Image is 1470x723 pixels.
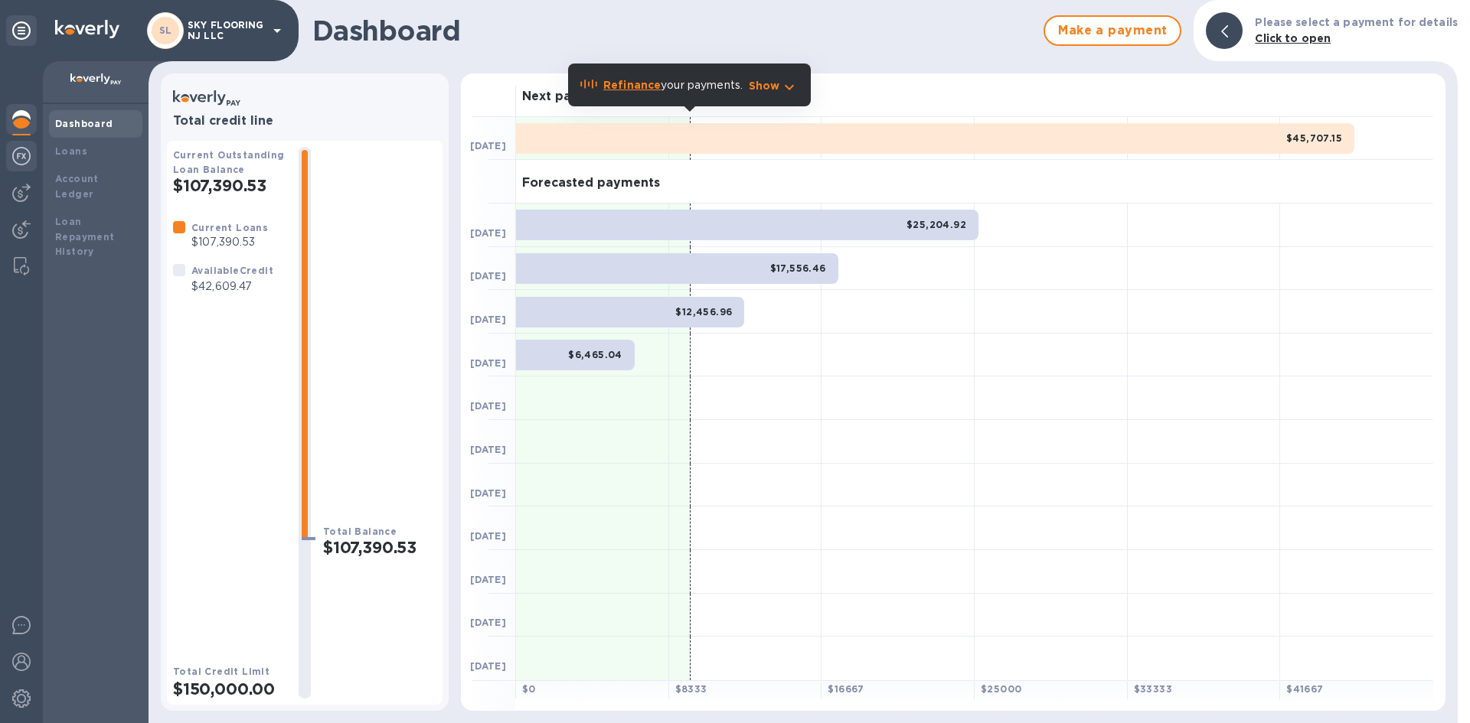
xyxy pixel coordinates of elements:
[603,77,743,93] p: your payments.
[470,574,506,585] b: [DATE]
[55,216,115,258] b: Loan Repayment History
[828,683,864,695] b: $ 16667
[470,400,506,412] b: [DATE]
[191,278,273,295] p: $42,609.47
[1255,16,1458,28] b: Please select a payment for details
[568,349,622,360] b: $6,465.04
[55,173,99,200] b: Account Ledger
[470,140,506,151] b: [DATE]
[522,683,536,695] b: $ 0
[470,227,506,239] b: [DATE]
[470,617,506,628] b: [DATE]
[173,149,285,175] b: Current Outstanding Loan Balance
[675,683,707,695] b: $ 8333
[522,90,612,104] h3: Next payment
[906,219,966,230] b: $25,204.92
[55,20,119,38] img: Logo
[470,660,506,672] b: [DATE]
[470,270,506,282] b: [DATE]
[173,114,436,129] h3: Total credit line
[191,265,273,276] b: Available Credit
[6,15,37,46] div: Unpin categories
[603,79,661,91] b: Refinance
[1286,132,1342,144] b: $45,707.15
[55,145,87,157] b: Loans
[173,176,286,195] h2: $107,390.53
[159,24,172,36] b: SL
[1134,683,1172,695] b: $ 33333
[173,679,286,699] h2: $150,000.00
[191,234,268,250] p: $107,390.53
[675,306,732,318] b: $12,456.96
[522,176,660,191] h3: Forecasted payments
[1057,21,1168,40] span: Make a payment
[470,314,506,325] b: [DATE]
[1286,683,1323,695] b: $ 41667
[191,222,268,233] b: Current Loans
[749,78,780,93] p: Show
[981,683,1021,695] b: $ 25000
[323,526,397,537] b: Total Balance
[470,530,506,542] b: [DATE]
[188,20,264,41] p: SKY FLOORING NJ LLC
[1255,32,1331,44] b: Click to open
[312,15,1036,47] h1: Dashboard
[1044,15,1181,46] button: Make a payment
[12,147,31,165] img: Foreign exchange
[55,118,113,129] b: Dashboard
[470,444,506,455] b: [DATE]
[173,666,269,677] b: Total Credit Limit
[749,78,799,93] button: Show
[470,487,506,499] b: [DATE]
[323,538,436,557] h2: $107,390.53
[770,262,826,274] b: $17,556.46
[470,357,506,369] b: [DATE]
